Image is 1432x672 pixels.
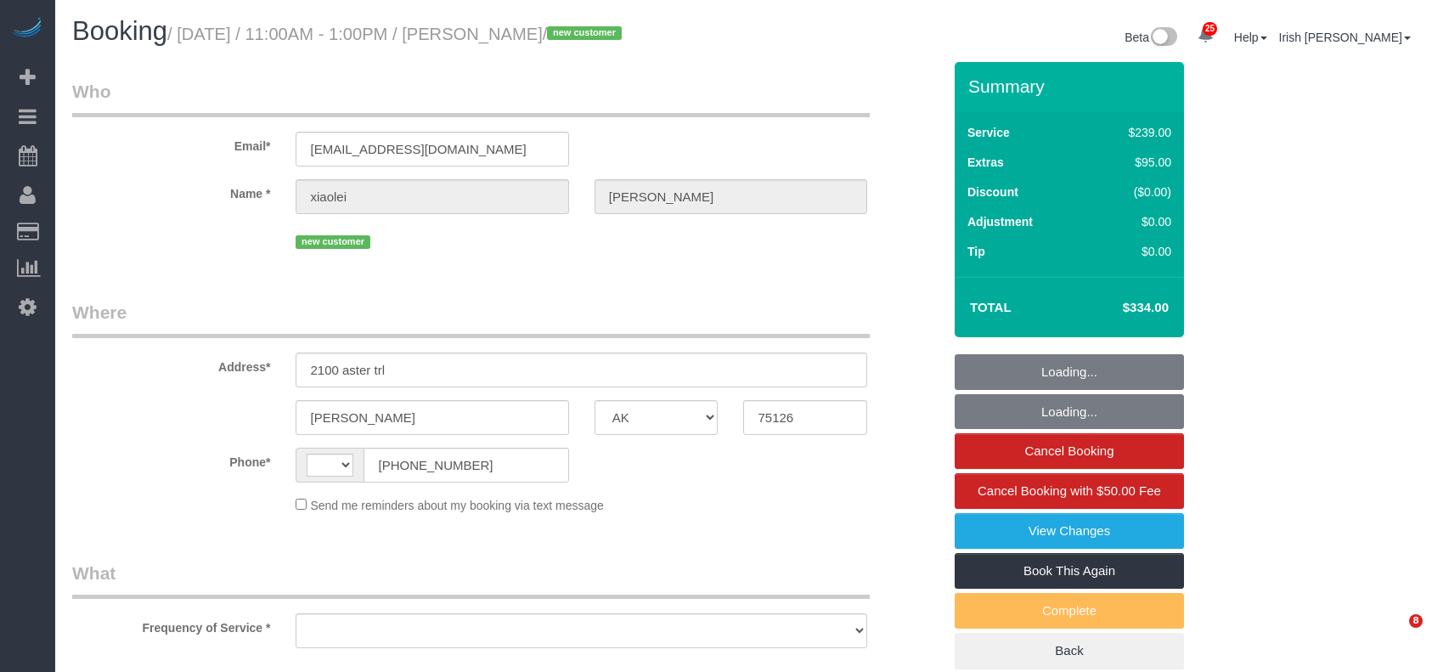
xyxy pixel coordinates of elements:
[1409,614,1423,628] span: 8
[967,213,1033,230] label: Adjustment
[310,499,604,512] span: Send me reminders about my booking via text message
[59,179,283,202] label: Name *
[296,132,568,167] input: Email*
[547,26,621,40] span: new customer
[59,353,283,376] label: Address*
[1092,213,1171,230] div: $0.00
[955,633,1184,669] a: Back
[955,433,1184,469] a: Cancel Booking
[968,76,1175,96] h3: Summary
[72,16,167,46] span: Booking
[967,154,1004,171] label: Extras
[1125,31,1177,44] a: Beta
[72,561,870,599] legend: What
[955,553,1184,589] a: Book This Again
[1234,31,1267,44] a: Help
[1203,22,1217,36] span: 25
[10,17,44,41] img: Automaid Logo
[967,184,1018,200] label: Discount
[955,513,1184,549] a: View Changes
[1374,614,1415,655] iframe: Intercom live chat
[967,243,985,260] label: Tip
[59,132,283,155] label: Email*
[1092,124,1171,141] div: $239.00
[1279,31,1411,44] a: Irish [PERSON_NAME]
[296,400,568,435] input: City*
[364,448,568,483] input: Phone*
[743,400,867,435] input: Zip Code*
[1092,243,1171,260] div: $0.00
[970,300,1012,314] strong: Total
[296,235,369,249] span: new customer
[1149,27,1177,49] img: New interface
[167,25,627,43] small: / [DATE] / 11:00AM - 1:00PM / [PERSON_NAME]
[296,179,568,214] input: First Name*
[1072,301,1169,315] h4: $334.00
[595,179,867,214] input: Last Name*
[978,483,1161,498] span: Cancel Booking with $50.00 Fee
[955,473,1184,509] a: Cancel Booking with $50.00 Fee
[72,79,870,117] legend: Who
[543,25,627,43] span: /
[59,613,283,636] label: Frequency of Service *
[1092,184,1171,200] div: ($0.00)
[72,300,870,338] legend: Where
[967,124,1010,141] label: Service
[59,448,283,471] label: Phone*
[1189,17,1222,54] a: 25
[1092,154,1171,171] div: $95.00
